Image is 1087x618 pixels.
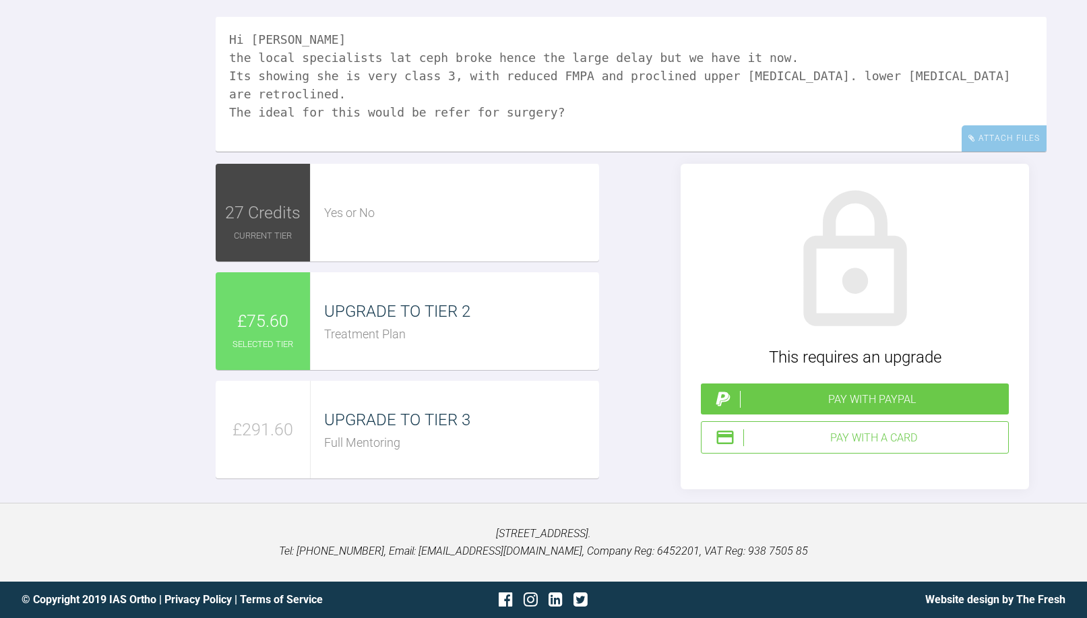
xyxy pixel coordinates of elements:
a: Website design by The Fresh [925,593,1065,606]
span: £291.60 [232,416,293,443]
span: £75.60 [237,308,288,335]
div: Pay with a Card [743,429,1003,447]
div: Pay with PayPal [740,391,1003,408]
div: This requires an upgrade [701,344,1009,370]
p: [STREET_ADDRESS]. Tel: [PHONE_NUMBER], Email: [EMAIL_ADDRESS][DOMAIN_NAME], Company Reg: 6452201,... [22,525,1065,559]
div: Treatment Plan [324,325,599,344]
span: 27 Credits [225,199,301,226]
span: UPGRADE TO TIER 2 [324,302,470,321]
a: Terms of Service [240,593,323,606]
span: UPGRADE TO TIER 3 [324,410,470,429]
a: Privacy Policy [164,593,232,606]
div: Yes or No [324,204,599,223]
div: Attach Files [962,125,1047,152]
textarea: Hi [PERSON_NAME] the local specialists lat ceph broke hence the large delay but we have it now. I... [216,17,1047,152]
img: paypal.a7a4ce45.svg [713,389,733,409]
div: © Copyright 2019 IAS Ortho | | [22,591,369,609]
div: Full Mentoring [324,433,599,453]
img: stripeIcon.ae7d7783.svg [715,427,735,447]
img: lock.6dc949b6.svg [778,184,933,339]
